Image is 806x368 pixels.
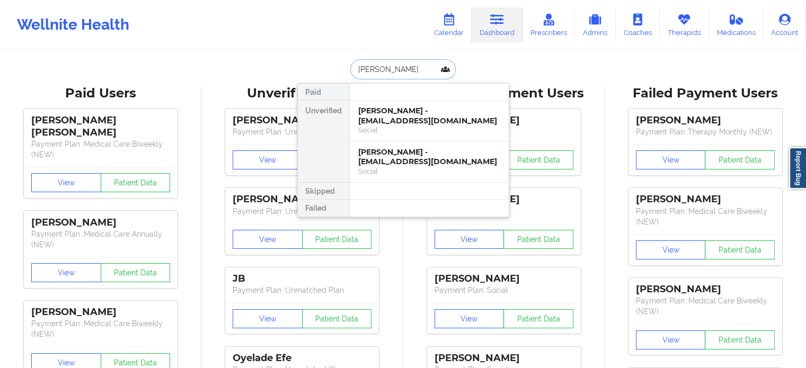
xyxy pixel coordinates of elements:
[426,7,472,42] a: Calendar
[705,150,775,169] button: Patient Data
[31,173,101,192] button: View
[616,7,660,42] a: Coaches
[636,295,775,317] p: Payment Plan : Medical Care Biweekly (NEW)
[789,147,806,189] a: Report Bug
[31,114,170,139] div: [PERSON_NAME] [PERSON_NAME]
[233,193,371,205] div: [PERSON_NAME]
[233,273,371,285] div: JB
[358,106,500,125] div: [PERSON_NAME] - [EMAIL_ADDRESS][DOMAIN_NAME]
[358,125,500,134] div: Social
[705,240,775,259] button: Patient Data
[7,85,194,102] div: Paid Users
[503,309,573,328] button: Patient Data
[101,173,171,192] button: Patient Data
[435,352,573,364] div: [PERSON_NAME]
[435,285,573,295] p: Payment Plan : Social
[31,318,170,339] p: Payment Plan : Medical Care Biweekly (NEW)
[435,230,504,249] button: View
[472,7,522,42] a: Dashboard
[503,230,573,249] button: Patient Data
[233,285,371,295] p: Payment Plan : Unmatched Plan
[435,273,573,285] div: [PERSON_NAME]
[31,263,101,282] button: View
[358,147,500,167] div: [PERSON_NAME] - [EMAIL_ADDRESS][DOMAIN_NAME]
[636,150,706,169] button: View
[636,330,706,349] button: View
[636,283,775,295] div: [PERSON_NAME]
[503,150,573,169] button: Patient Data
[302,309,372,328] button: Patient Data
[358,167,500,176] div: Social
[435,309,504,328] button: View
[233,352,371,364] div: Oyelade Efe
[101,263,171,282] button: Patient Data
[31,217,170,229] div: [PERSON_NAME]
[705,330,775,349] button: Patient Data
[31,229,170,250] p: Payment Plan : Medical Care Annually (NEW)
[298,101,349,183] div: Unverified
[209,85,395,102] div: Unverified Users
[233,206,371,217] p: Payment Plan : Unmatched Plan
[298,84,349,101] div: Paid
[709,7,764,42] a: Medications
[763,7,806,42] a: Account
[522,7,575,42] a: Prescribers
[233,150,303,169] button: View
[636,114,775,127] div: [PERSON_NAME]
[636,206,775,227] p: Payment Plan : Medical Care Biweekly (NEW)
[574,7,616,42] a: Admins
[298,200,349,217] div: Failed
[660,7,709,42] a: Therapists
[612,85,799,102] div: Failed Payment Users
[298,183,349,200] div: Skipped
[636,127,775,137] p: Payment Plan : Therapy Monthly (NEW)
[233,114,371,127] div: [PERSON_NAME]
[233,230,303,249] button: View
[31,306,170,318] div: [PERSON_NAME]
[636,193,775,205] div: [PERSON_NAME]
[233,127,371,137] p: Payment Plan : Unmatched Plan
[302,230,372,249] button: Patient Data
[31,139,170,160] p: Payment Plan : Medical Care Biweekly (NEW)
[233,309,303,328] button: View
[636,240,706,259] button: View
